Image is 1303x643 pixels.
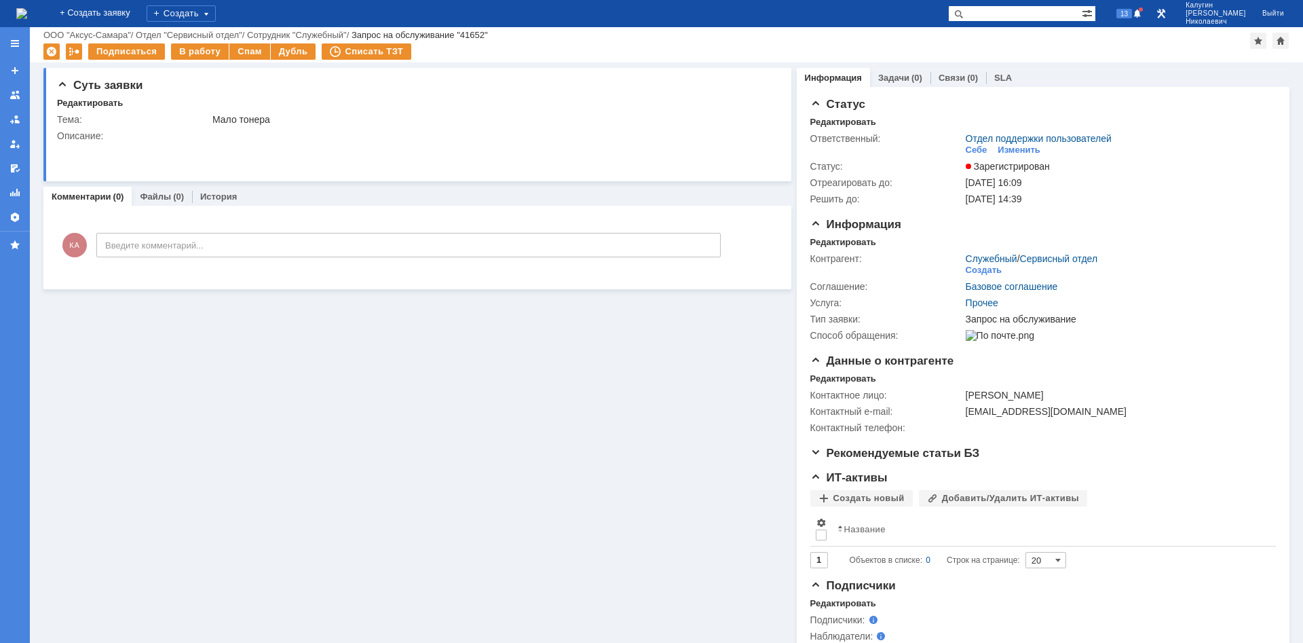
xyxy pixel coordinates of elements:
[810,579,896,592] span: Подписчики
[1250,33,1266,49] div: Добавить в избранное
[805,73,862,83] a: Информация
[57,98,123,109] div: Редактировать
[810,218,901,231] span: Информация
[810,471,888,484] span: ИТ-активы
[200,191,237,202] a: История
[966,145,987,155] div: Себе
[998,145,1040,155] div: Изменить
[939,73,965,83] a: Связи
[57,114,210,125] div: Тема:
[810,253,963,264] div: Контрагент:
[4,84,26,106] a: Заявки на командах
[4,133,26,155] a: Мои заявки
[967,73,978,83] div: (0)
[810,614,947,625] div: Подписчики:
[147,5,216,22] div: Создать
[810,447,980,460] span: Рекомендуемые статьи БЗ
[140,191,171,202] a: Файлы
[810,133,963,144] div: Ответственный:
[247,30,347,40] a: Сотрудник "Служебный"
[1186,1,1246,10] span: Калугин
[966,265,1002,276] div: Создать
[966,406,1269,417] div: [EMAIL_ADDRESS][DOMAIN_NAME]
[810,161,963,172] div: Статус:
[810,390,963,401] div: Контактное лицо:
[1186,10,1246,18] span: [PERSON_NAME]
[16,8,27,19] a: Перейти на домашнюю страницу
[850,555,922,565] span: Объектов в списке:
[43,43,60,60] div: Удалить
[966,177,1022,188] span: [DATE] 16:09
[136,30,247,40] div: /
[113,191,124,202] div: (0)
[810,177,963,188] div: Отреагировать до:
[1186,18,1246,26] span: Николаевич
[57,79,143,92] span: Суть заявки
[810,117,876,128] div: Редактировать
[173,191,184,202] div: (0)
[52,191,111,202] a: Комментарии
[43,30,131,40] a: ООО "Аксус-Самара"
[966,253,1098,264] div: /
[810,631,947,642] div: Наблюдатели:
[810,281,963,292] div: Соглашение:
[4,158,26,179] a: Мои согласования
[247,30,352,40] div: /
[832,512,1265,547] th: Название
[810,406,963,417] div: Контактный e-mail:
[352,30,488,40] div: Запрос на обслуживание "41652"
[966,330,1034,341] img: По почте.png
[816,517,827,528] span: Настройки
[4,182,26,204] a: Отчеты
[810,422,963,433] div: Контактный телефон:
[810,354,954,367] span: Данные о контрагенте
[62,233,87,257] span: КА
[1153,5,1169,22] a: Перейти в интерфейс администратора
[966,281,1058,292] a: Базовое соглашение
[43,30,136,40] div: /
[810,297,963,308] div: Услуга:
[878,73,909,83] a: Задачи
[850,552,1020,568] i: Строк на странице:
[994,73,1012,83] a: SLA
[926,552,930,568] div: 0
[966,314,1269,325] div: Запрос на обслуживание
[844,524,886,534] div: Название
[810,237,876,248] div: Редактировать
[966,161,1050,172] span: Зарегистрирован
[810,598,876,609] div: Редактировать
[966,194,1022,204] span: [DATE] 14:39
[4,206,26,228] a: Настройки
[1116,9,1132,18] span: 13
[136,30,242,40] a: Отдел "Сервисный отдел"
[966,253,1017,264] a: Служебный
[810,194,963,204] div: Решить до:
[1272,33,1289,49] div: Сделать домашней страницей
[4,109,26,130] a: Заявки в моей ответственности
[212,114,770,125] div: Мало тонера
[1082,6,1095,19] span: Расширенный поиск
[966,390,1269,401] div: [PERSON_NAME]
[16,8,27,19] img: logo
[66,43,82,60] div: Работа с массовостью
[57,130,773,141] div: Описание:
[1020,253,1098,264] a: Сервисный отдел
[966,133,1112,144] a: Отдел поддержки пользователей
[911,73,922,83] div: (0)
[4,60,26,81] a: Создать заявку
[810,98,865,111] span: Статус
[810,314,963,325] div: Тип заявки:
[810,373,876,384] div: Редактировать
[966,297,998,308] a: Прочее
[810,330,963,341] div: Способ обращения:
